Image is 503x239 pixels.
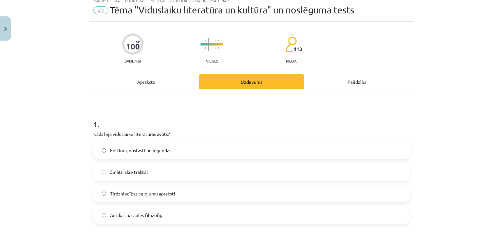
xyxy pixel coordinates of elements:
[221,47,222,49] img: icon-short-line-57e1e144782c952c97e751825c79c345078a6d821885a25fce030b3d8c18986b.svg
[102,213,106,217] input: Antīkās pasaules filozofija
[122,59,143,63] p: Saņemsi
[212,40,212,41] img: icon-short-line-57e1e144782c952c97e751825c79c345078a6d821885a25fce030b3d8c18986b.svg
[218,47,219,49] img: icon-short-line-57e1e144782c952c97e751825c79c345078a6d821885a25fce030b3d8c18986b.svg
[205,47,206,49] img: icon-short-line-57e1e144782c952c97e751825c79c345078a6d821885a25fce030b3d8c18986b.svg
[205,40,206,41] img: icon-short-line-57e1e144782c952c97e751825c79c345078a6d821885a25fce030b3d8c18986b.svg
[110,212,163,219] span: Antīkās pasaules filozofija
[136,40,140,43] span: XP
[110,190,175,197] span: Tirdzniecības ceļojumu apraksti
[110,169,150,175] span: Zinātniskie traktāti
[199,74,304,89] div: Uzdevums
[93,74,199,89] div: Apraksts
[93,108,410,129] h1: 1 .
[102,170,106,174] input: Zinātniskie traktāti
[102,192,106,196] input: Tirdzniecības ceļojumu apraksti
[218,40,219,41] img: icon-short-line-57e1e144782c952c97e751825c79c345078a6d821885a25fce030b3d8c18986b.svg
[208,38,209,51] img: icon-long-line-d9ea69661e0d244f92f715978eff75569469978d946b2353a9bb055b3ed8787d.svg
[110,147,171,154] span: Folklora, nostāsti un leģendas
[304,74,410,89] div: Palīdzība
[126,42,140,51] div: 100
[206,59,218,63] p: Viegls
[286,59,296,63] p: pilda
[110,5,354,15] span: Tēma "Viduslaiku literatūra un kultūra" un noslēguma tests
[102,148,106,153] input: Folklora, nostāsti un leģendas
[293,46,302,52] span: 413
[221,40,222,41] img: icon-short-line-57e1e144782c952c97e751825c79c345078a6d821885a25fce030b3d8c18986b.svg
[93,131,410,138] p: Kāds bija viduslaiku literatūras avots?
[285,36,297,53] img: students-c634bb4e5e11cddfef0936a35e636f08e4e9abd3cc4e673bd6f9a4125e45ecb1.svg
[93,6,108,14] span: #2
[4,27,7,31] img: icon-close-lesson-0947bae3869378f0d4975bcd49f059093ad1ed9edebbc8119c70593378902aed.svg
[212,47,212,49] img: icon-short-line-57e1e144782c952c97e751825c79c345078a6d821885a25fce030b3d8c18986b.svg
